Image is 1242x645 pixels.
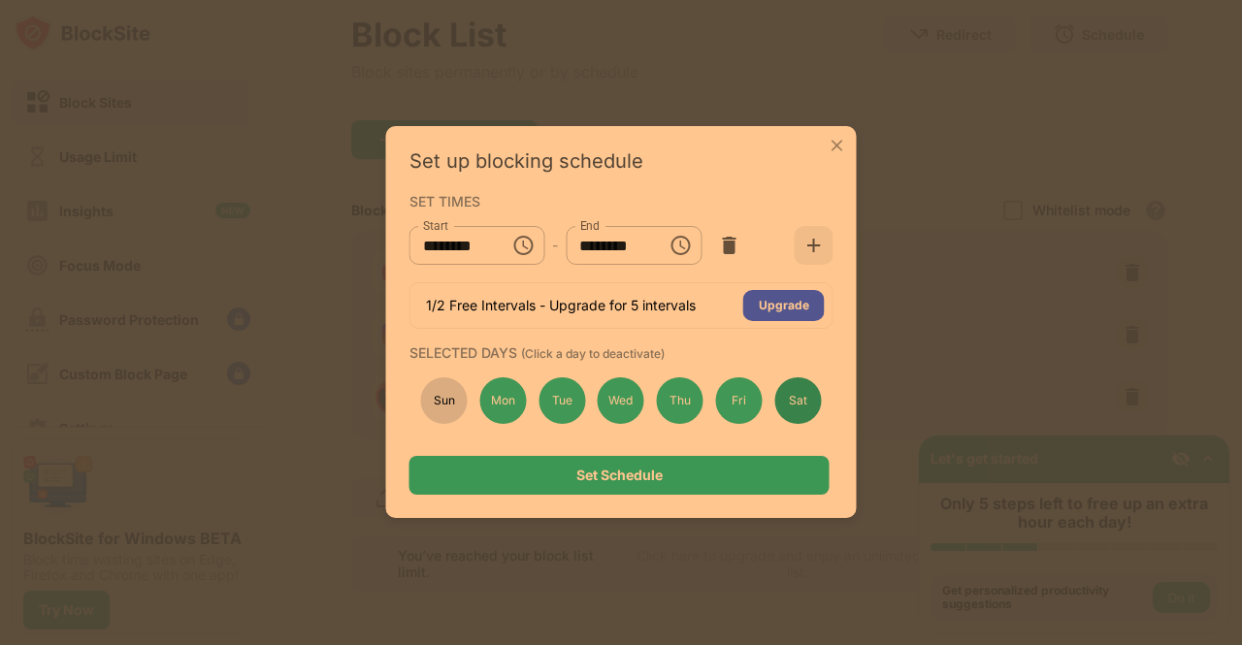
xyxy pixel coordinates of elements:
[759,296,809,315] div: Upgrade
[539,377,585,424] div: Tue
[423,217,448,234] label: Start
[521,346,665,361] span: (Click a day to deactivate)
[828,136,847,155] img: x-button.svg
[774,377,821,424] div: Sat
[409,193,829,209] div: SET TIMES
[504,226,542,265] button: Choose time, selected time is 10:00 AM
[552,235,558,256] div: -
[479,377,526,424] div: Mon
[598,377,644,424] div: Wed
[657,377,703,424] div: Thu
[576,468,663,483] div: Set Schedule
[421,377,468,424] div: Sun
[409,344,829,361] div: SELECTED DAYS
[661,226,700,265] button: Choose time, selected time is 1:00 PM
[716,377,763,424] div: Fri
[426,296,696,315] div: 1/2 Free Intervals - Upgrade for 5 intervals
[579,217,600,234] label: End
[409,149,833,173] div: Set up blocking schedule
